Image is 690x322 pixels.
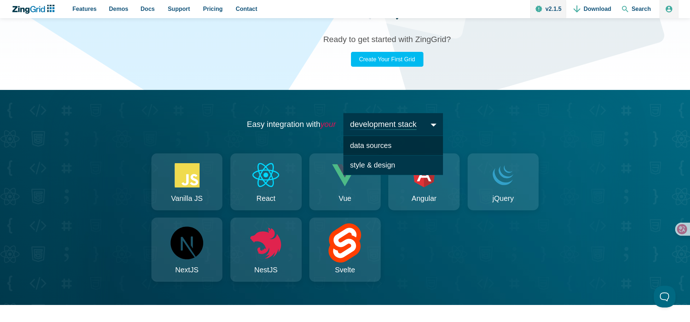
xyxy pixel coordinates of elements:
[343,156,443,175] span: style & design
[411,192,436,205] span: Angular
[468,153,539,210] a: jQuery
[151,218,223,282] a: NextJS
[203,4,223,14] span: Pricing
[339,192,351,205] span: Vue
[236,4,258,14] span: Contact
[171,192,202,205] span: Vanilla JS
[323,34,451,45] h3: Ready to get started with ZingGrid?
[351,52,423,67] a: Create Your First Grid
[254,264,277,276] span: NestJS
[654,286,676,307] iframe: Toggle Customer Support
[168,4,190,14] span: Support
[230,218,302,282] a: NestJS
[141,4,155,14] span: Docs
[309,153,381,210] a: Vue
[335,264,355,276] span: Svelte
[151,153,223,210] a: Vanilla JS
[72,4,97,14] span: Features
[493,192,514,205] span: jQuery
[109,4,128,14] span: Demos
[230,153,302,210] a: React
[309,218,381,282] a: Svelte
[321,120,336,129] em: your
[175,264,198,276] span: NextJS
[12,5,58,14] a: ZingChart Logo. Click to return to the homepage
[388,153,460,210] a: Angular
[343,136,443,156] span: data sources
[256,192,275,205] span: React
[247,120,336,129] span: Easy integration with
